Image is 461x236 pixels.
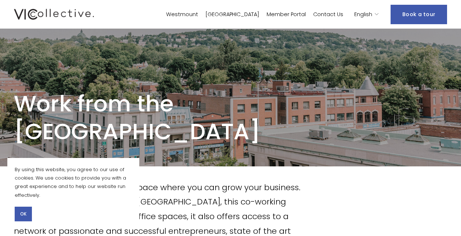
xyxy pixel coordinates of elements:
a: Member Portal [267,9,306,20]
span: OK [20,211,26,217]
span: Work from the [GEOGRAPHIC_DATA] [14,88,260,147]
section: Cookie banner [7,158,139,229]
a: [GEOGRAPHIC_DATA] [205,9,259,20]
button: OK [15,207,32,221]
img: Vic Collective [14,7,94,21]
a: Book a tour [391,5,447,24]
a: Westmount [166,9,198,20]
p: By using this website, you agree to our use of cookies. We use cookies to provide you with a grea... [15,165,132,200]
div: language picker [354,9,380,20]
a: Contact Us [313,9,343,20]
span: English [354,10,372,19]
